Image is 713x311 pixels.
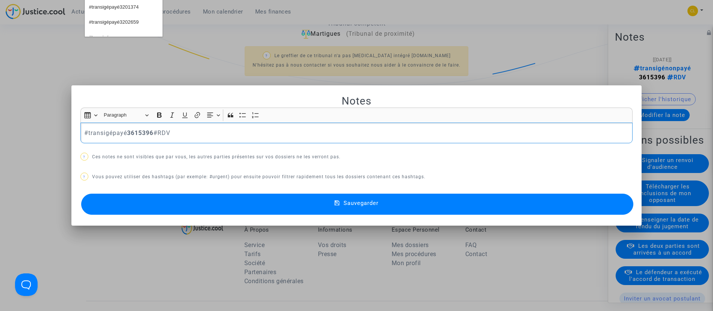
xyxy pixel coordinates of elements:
button: #transigépayé3202659 [85,15,162,30]
span: #transigépayé3201374 [89,2,139,13]
button: Sauvegarder [81,194,634,215]
p: Ces notes ne sont visibles que par vous, les autres parties présentes sur vos dossiers ne les ver... [80,152,633,162]
button: Paragraph [100,109,152,121]
iframe: Help Scout Beacon - Open [15,273,38,296]
button: #transigé [85,30,162,45]
div: Editor toolbar [80,108,633,122]
span: Paragraph [104,111,143,120]
p: #transigépayé #RDV [84,128,628,138]
span: #transigépayé3202659 [89,17,139,28]
strong: 3615396 [127,129,153,137]
span: ? [83,175,85,179]
span: #transigé [89,32,109,43]
h2: Notes [80,94,633,108]
div: Rich Text Editor, main [80,123,633,144]
span: Sauvegarder [344,200,378,206]
p: Vous pouvez utiliser des hashtags (par exemple: #urgent) pour ensuite pouvoir filtrer rapidement ... [80,172,633,182]
span: ? [83,155,85,159]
